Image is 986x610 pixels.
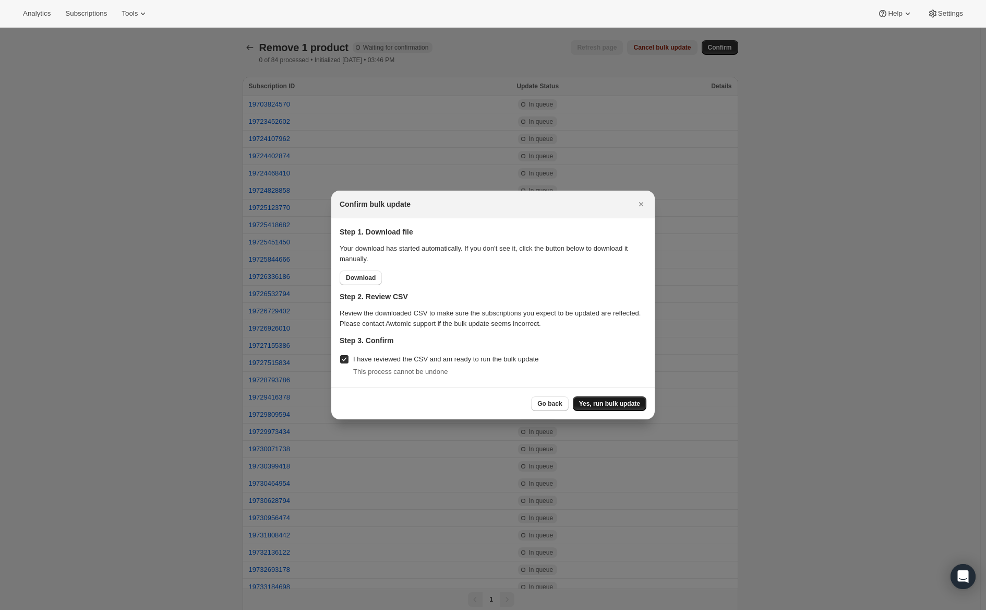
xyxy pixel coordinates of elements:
span: This process cannot be undone [353,368,448,376]
p: Step 2. Review CSV [340,291,646,302]
button: Download [340,271,382,285]
p: Step 1. Download file [340,227,646,237]
span: Tools [122,9,138,18]
span: Analytics [23,9,51,18]
button: Analytics [17,6,57,21]
button: Subscriptions [59,6,113,21]
button: Close [634,197,648,212]
span: I have reviewed the CSV and am ready to run the bulk update [353,355,539,363]
p: Step 3. Confirm [340,335,646,346]
p: Review the downloaded CSV to make sure the subscriptions you expect to be updated are reflected. ... [340,308,646,329]
div: Open Intercom Messenger [951,564,976,589]
span: Help [888,9,902,18]
button: Yes, run bulk update [573,396,646,411]
button: Tools [115,6,154,21]
button: Settings [921,6,969,21]
h2: Confirm bulk update [340,199,411,209]
span: Subscriptions [65,9,107,18]
span: Settings [938,9,963,18]
span: Yes, run bulk update [579,400,640,408]
button: Go back [531,396,568,411]
button: Help [871,6,919,21]
p: Your download has started automatically. If you don't see it, click the button below to download ... [340,243,646,264]
span: Download [346,274,376,282]
span: Go back [537,400,562,408]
